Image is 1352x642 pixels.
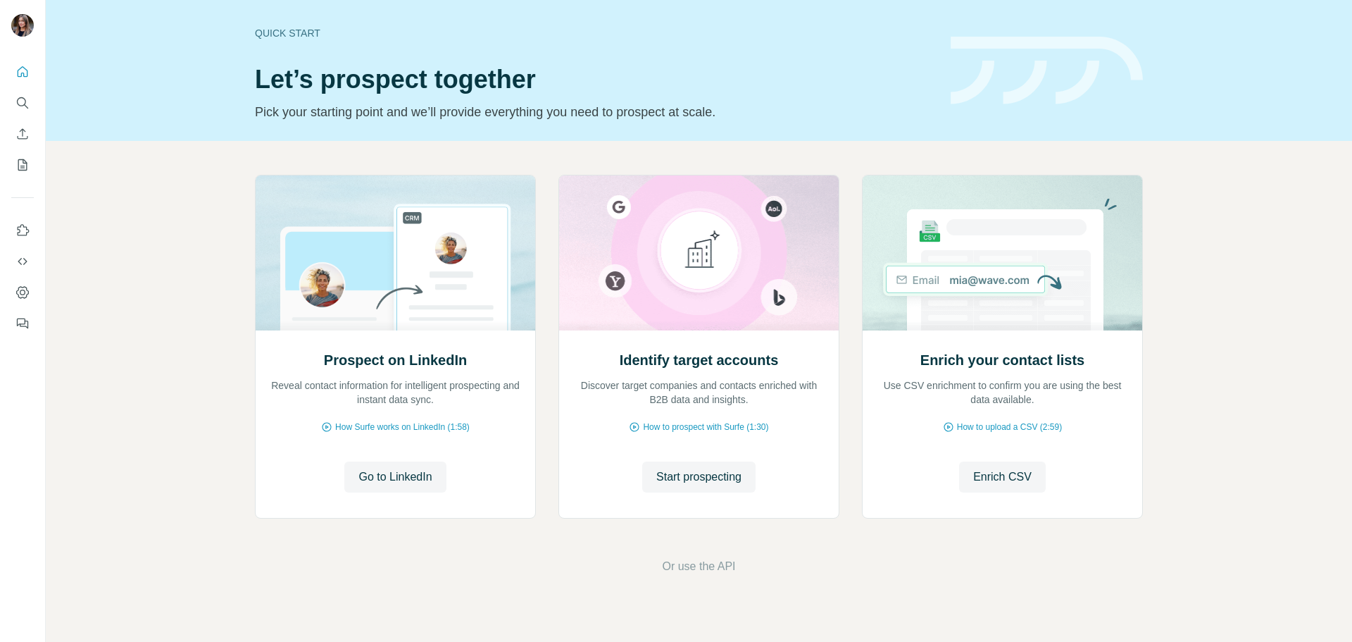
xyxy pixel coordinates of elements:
[11,90,34,116] button: Search
[344,462,446,493] button: Go to LinkedIn
[11,152,34,178] button: My lists
[957,421,1062,433] span: How to upload a CSV (2:59)
[255,66,934,94] h1: Let’s prospect together
[643,421,768,433] span: How to prospect with Surfe (1:30)
[255,175,536,331] img: Prospect on LinkedIn
[862,175,1143,331] img: Enrich your contact lists
[255,26,934,40] div: Quick start
[656,469,741,486] span: Start prospecting
[11,311,34,336] button: Feedback
[558,175,839,331] img: Identify target accounts
[920,350,1084,370] h2: Enrich your contact lists
[324,350,467,370] h2: Prospect on LinkedIn
[662,558,735,575] button: Or use the API
[11,249,34,274] button: Use Surfe API
[255,102,934,122] p: Pick your starting point and we’ll provide everything you need to prospect at scale.
[11,280,34,305] button: Dashboard
[973,469,1032,486] span: Enrich CSV
[11,218,34,243] button: Use Surfe on LinkedIn
[11,14,34,37] img: Avatar
[270,378,521,407] p: Reveal contact information for intelligent prospecting and instant data sync.
[573,378,825,407] p: Discover target companies and contacts enriched with B2B data and insights.
[335,421,470,433] span: How Surfe works on LinkedIn (1:58)
[620,350,779,370] h2: Identify target accounts
[11,59,34,85] button: Quick start
[951,37,1143,105] img: banner
[642,462,756,493] button: Start prospecting
[358,469,432,486] span: Go to LinkedIn
[877,378,1128,407] p: Use CSV enrichment to confirm you are using the best data available.
[11,121,34,147] button: Enrich CSV
[959,462,1046,493] button: Enrich CSV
